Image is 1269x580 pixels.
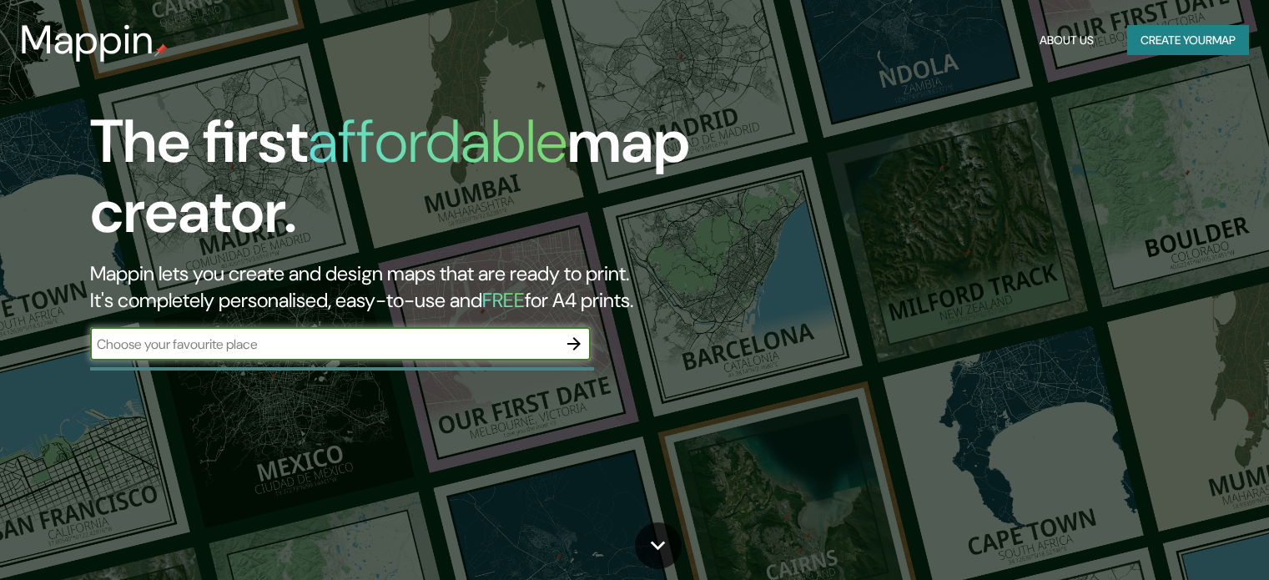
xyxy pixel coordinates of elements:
button: About Us [1033,25,1100,56]
button: Create yourmap [1127,25,1249,56]
img: mappin-pin [154,43,168,57]
h1: The first map creator. [90,107,725,260]
h2: Mappin lets you create and design maps that are ready to print. It's completely personalised, eas... [90,260,725,314]
input: Choose your favourite place [90,335,557,354]
h5: FREE [482,287,525,313]
h3: Mappin [20,17,154,63]
h1: affordable [308,103,567,180]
